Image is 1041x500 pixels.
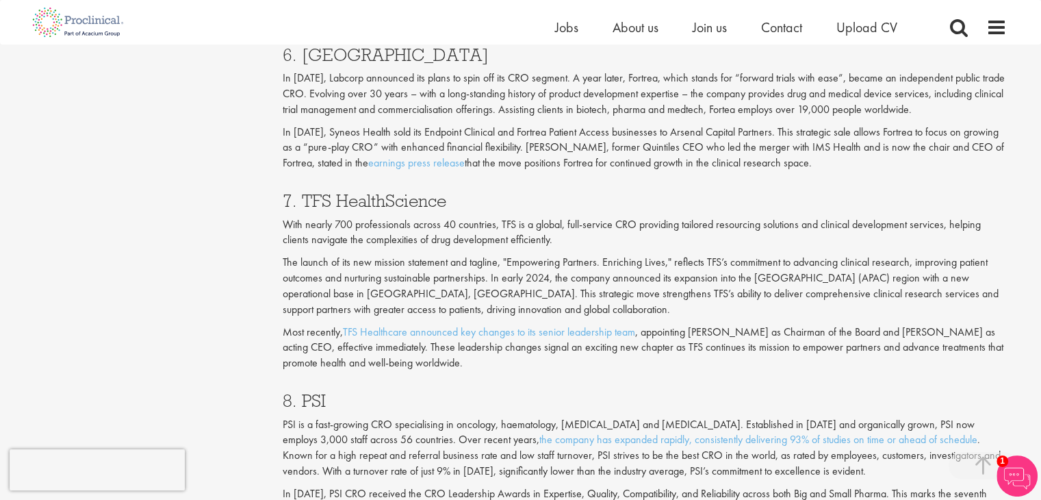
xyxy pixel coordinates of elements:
iframe: reCAPTCHA [10,449,185,490]
p: In [DATE], Labcorp announced its plans to spin off its CRO segment. A year later, Fortrea, which ... [283,70,1007,117]
h3: 6. [GEOGRAPHIC_DATA] [283,45,1007,63]
p: PSI is a fast-growing CRO specialising in oncology, haematology, [MEDICAL_DATA] and [MEDICAL_DATA... [283,416,1007,479]
p: With nearly 700 professionals across 40 countries, TFS is a global, full-service CRO providing ta... [283,216,1007,248]
a: TFS Healthcare announced key changes to its senior leadership team [343,324,635,338]
a: Upload CV [836,18,897,36]
p: The launch of its new mission statement and tagline, "Empowering Partners. Enriching Lives," refl... [283,254,1007,316]
p: Most recently, , appointing [PERSON_NAME] as Chairman of the Board and [PERSON_NAME] as acting CE... [283,324,1007,371]
span: 1 [997,455,1008,467]
a: About us [613,18,658,36]
p: In [DATE], Syneos Health sold its Endpoint Clinical and Fortrea Patient Access businesses to Arse... [283,124,1007,171]
a: Jobs [555,18,578,36]
h3: 7. TFS HealthScience [283,191,1007,209]
a: earnings press release [368,155,465,169]
a: the company has expanded rapidly, consistently delivering 93% of studies on time or ahead of sche... [539,432,977,446]
a: Contact [761,18,802,36]
img: Chatbot [997,455,1038,497]
a: Join us [693,18,727,36]
h3: 8. PSI [283,391,1007,409]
